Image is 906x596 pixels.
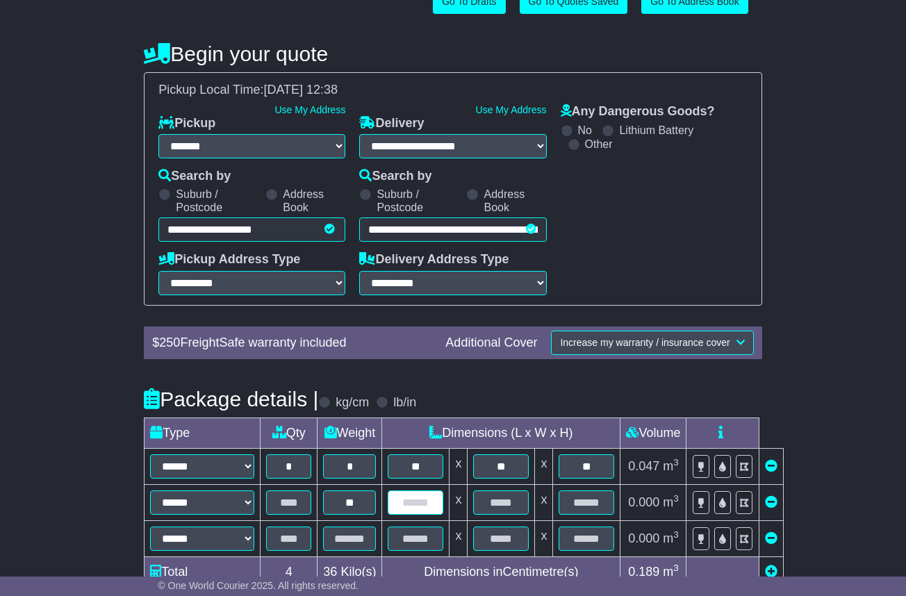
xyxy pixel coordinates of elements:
span: m [663,495,679,509]
span: m [663,459,679,473]
span: 0.000 [628,531,659,545]
h4: Begin your quote [144,42,761,65]
label: Delivery [359,116,424,131]
label: No [578,124,592,137]
span: Increase my warranty / insurance cover [560,337,730,348]
td: x [535,485,553,521]
label: Address Book [283,188,345,214]
label: Search by [359,169,431,184]
td: Dimensions (L x W x H) [382,418,620,449]
a: Remove this item [765,495,777,509]
td: Total [145,557,261,588]
td: Kilo(s) [318,557,382,588]
div: Pickup Local Time: [151,83,754,98]
div: $ FreightSafe warranty included [145,336,438,351]
span: 250 [159,336,180,349]
td: x [450,521,468,557]
td: Volume [620,418,686,449]
a: Use My Address [476,104,547,115]
span: 36 [323,565,337,579]
button: Increase my warranty / insurance cover [551,331,753,355]
label: Suburb / Postcode [377,188,459,214]
label: Pickup [158,116,215,131]
span: m [663,565,679,579]
span: m [663,531,679,545]
span: [DATE] 12:38 [263,83,338,97]
a: Add new item [765,565,777,579]
sup: 3 [673,457,679,467]
td: Weight [318,418,382,449]
label: Suburb / Postcode [176,188,258,214]
td: Qty [261,418,318,449]
a: Use My Address [274,104,345,115]
label: Search by [158,169,231,184]
td: Dimensions in Centimetre(s) [382,557,620,588]
sup: 3 [673,493,679,504]
sup: 3 [673,529,679,540]
a: Remove this item [765,459,777,473]
sup: 3 [673,563,679,573]
span: 0.189 [628,565,659,579]
td: Type [145,418,261,449]
span: © One World Courier 2025. All rights reserved. [158,580,359,591]
td: 4 [261,557,318,588]
label: Any Dangerous Goods? [561,104,715,119]
span: 0.047 [628,459,659,473]
label: Lithium Battery [619,124,693,137]
label: Other [585,138,613,151]
label: lb/in [393,395,416,411]
a: Remove this item [765,531,777,545]
span: 0.000 [628,495,659,509]
td: x [535,521,553,557]
label: Address Book [484,188,546,214]
div: Additional Cover [438,336,544,351]
label: Delivery Address Type [359,252,509,267]
td: x [450,449,468,485]
td: x [450,485,468,521]
label: Pickup Address Type [158,252,300,267]
h4: Package details | [144,388,318,411]
label: kg/cm [336,395,369,411]
td: x [535,449,553,485]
